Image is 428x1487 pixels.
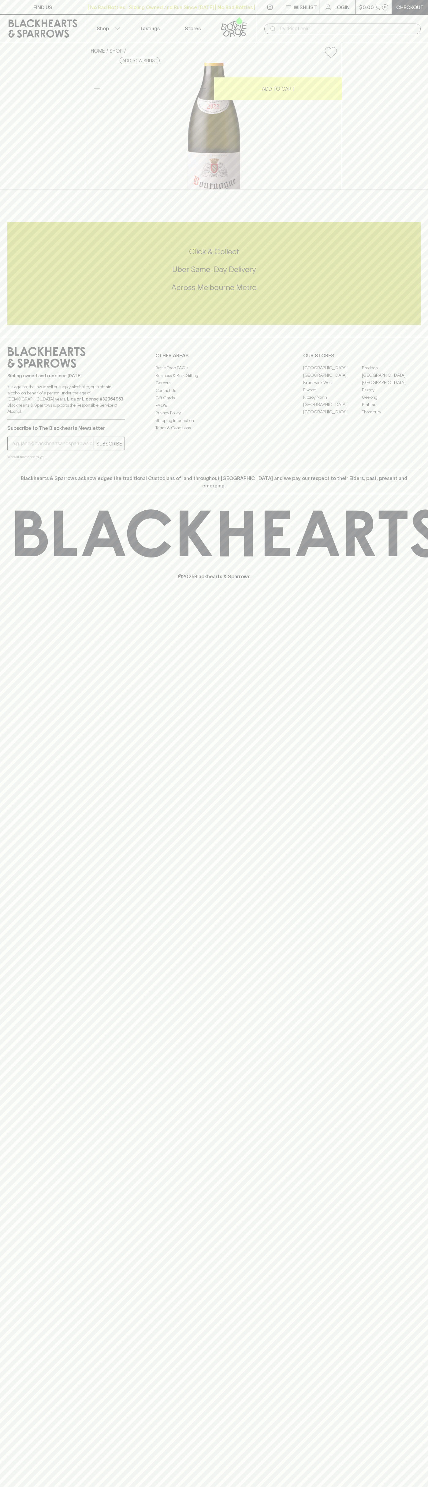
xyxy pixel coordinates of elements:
input: Try "Pinot noir" [279,24,416,34]
a: Business & Bulk Gifting [155,372,273,379]
a: Fitzroy North [303,393,362,401]
a: [GEOGRAPHIC_DATA] [303,401,362,408]
a: [GEOGRAPHIC_DATA] [303,364,362,371]
p: Stores [185,25,201,32]
a: Contact Us [155,387,273,394]
p: OUR STORES [303,352,421,359]
p: Wishlist [294,4,317,11]
p: Tastings [140,25,160,32]
p: Shop [97,25,109,32]
a: [GEOGRAPHIC_DATA] [362,379,421,386]
p: Sibling owned and run since [DATE] [7,373,125,379]
p: 0 [384,6,386,9]
button: Shop [86,15,129,42]
p: $0.00 [359,4,374,11]
p: We will never spam you [7,454,125,460]
a: [GEOGRAPHIC_DATA] [303,371,362,379]
a: Geelong [362,393,421,401]
button: ADD TO CART [214,77,342,100]
a: Stores [171,15,214,42]
div: Call to action block [7,222,421,325]
a: Thornbury [362,408,421,416]
p: Subscribe to The Blackhearts Newsletter [7,424,125,432]
a: Gift Cards [155,394,273,402]
p: Checkout [396,4,424,11]
p: FIND US [33,4,52,11]
p: SUBSCRIBE [96,440,122,447]
a: Braddon [362,364,421,371]
button: Add to wishlist [120,57,160,64]
p: OTHER AREAS [155,352,273,359]
a: Terms & Conditions [155,424,273,432]
a: SHOP [110,48,123,54]
a: Shipping Information [155,417,273,424]
a: Elwood [303,386,362,393]
h5: Click & Collect [7,247,421,257]
p: ADD TO CART [262,85,295,92]
a: FAQ's [155,402,273,409]
strong: Liquor License #32064953 [67,397,123,401]
button: SUBSCRIBE [94,437,125,450]
a: [GEOGRAPHIC_DATA] [362,371,421,379]
img: 40101.png [86,63,342,189]
a: Tastings [128,15,171,42]
a: Brunswick West [303,379,362,386]
h5: Uber Same-Day Delivery [7,264,421,274]
a: Privacy Policy [155,409,273,417]
a: HOME [91,48,105,54]
p: It is against the law to sell or supply alcohol to, or to obtain alcohol on behalf of a person un... [7,384,125,414]
p: Blackhearts & Sparrows acknowledges the traditional Custodians of land throughout [GEOGRAPHIC_DAT... [12,475,416,489]
p: Login [334,4,350,11]
a: Fitzroy [362,386,421,393]
h5: Across Melbourne Metro [7,282,421,293]
button: Add to wishlist [322,45,339,60]
a: [GEOGRAPHIC_DATA] [303,408,362,416]
a: Bottle Drop FAQ's [155,364,273,372]
input: e.g. jane@blackheartsandsparrows.com.au [12,439,94,449]
a: Prahran [362,401,421,408]
a: Careers [155,379,273,387]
